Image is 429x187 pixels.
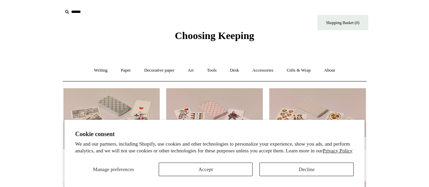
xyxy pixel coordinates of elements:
a: About [318,61,341,79]
a: Paper [115,61,137,79]
a: Desk [224,61,245,79]
a: Art [182,61,200,79]
a: Decorative paper [138,61,180,79]
a: Writing [88,61,114,79]
a: Shopping Basket (0) [317,15,368,30]
img: Historical Playing Tarot Cards, Alpine Pattern [63,88,160,149]
a: Historical Playing Tarot Cards, Alpine Pattern Historical Playing Tarot Cards, Alpine Pattern [63,88,160,149]
a: Historical Playing Cards, Russian Pattern Historical Playing Cards, Russian Pattern [166,88,262,149]
img: Historical Trapulka Playing Cards, Venetian Pattern [269,88,366,149]
span: Choosing Keeping [175,30,254,41]
a: Historical Trapulka Playing Cards, Venetian Pattern Historical Trapulka Playing Cards, Venetian P... [269,88,366,149]
button: Accept [159,163,253,176]
a: Historical Playing Tarot Cards, Alpine Pattern £25.00 [63,153,160,181]
a: Privacy Policy [323,148,353,153]
h2: Cookie consent [75,131,354,138]
a: Gifts & Wrap [280,61,317,79]
button: Manage preferences [75,163,152,176]
a: Choosing Keeping [175,35,254,40]
img: Historical Playing Cards, Russian Pattern [166,88,262,149]
a: Tools [201,61,223,79]
span: Manage preferences [93,167,134,172]
a: Accessories [246,61,279,79]
p: We and our partners, including Shopify, use cookies and other technologies to personalize your ex... [75,141,354,154]
button: Decline [259,163,354,176]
